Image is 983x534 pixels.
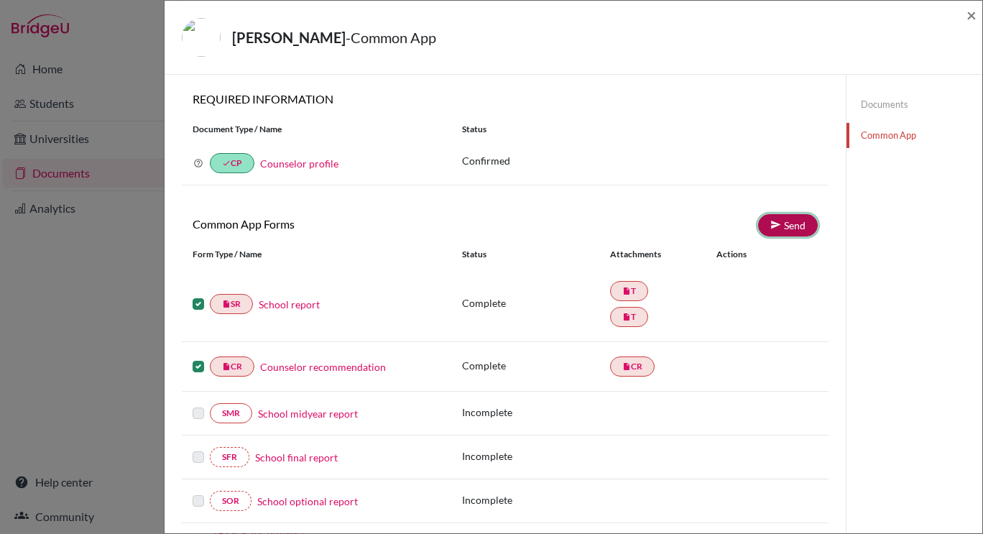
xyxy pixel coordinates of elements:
div: Status [462,248,610,261]
a: Counselor recommendation [260,359,386,374]
i: insert_drive_file [222,362,231,371]
p: Incomplete [462,492,610,507]
div: Status [451,123,829,136]
i: insert_drive_file [622,287,631,295]
i: insert_drive_file [222,300,231,308]
span: × [966,4,977,25]
strong: [PERSON_NAME] [232,29,346,46]
a: SFR [210,447,249,467]
div: Form Type / Name [182,248,451,261]
div: Document Type / Name [182,123,451,136]
a: School optional report [257,494,358,509]
a: SMR [210,403,252,423]
a: School report [259,297,320,312]
a: Documents [846,92,982,117]
p: Complete [462,295,610,310]
a: Send [758,214,818,236]
div: Actions [699,248,788,261]
a: Common App [846,123,982,148]
p: Complete [462,358,610,373]
h6: Common App Forms [182,217,505,231]
i: done [222,159,231,167]
a: insert_drive_fileCR [210,356,254,377]
h6: REQUIRED INFORMATION [182,92,829,106]
a: insert_drive_fileCR [610,356,655,377]
a: insert_drive_fileT [610,281,648,301]
button: Close [966,6,977,24]
i: insert_drive_file [622,362,631,371]
a: SOR [210,491,251,511]
a: insert_drive_fileSR [210,294,253,314]
a: doneCP [210,153,254,173]
div: Attachments [610,248,699,261]
p: Incomplete [462,405,610,420]
p: Confirmed [462,153,818,168]
a: insert_drive_fileT [610,307,648,327]
i: insert_drive_file [622,313,631,321]
p: Incomplete [462,448,610,464]
a: School midyear report [258,406,358,421]
a: Counselor profile [260,157,338,170]
a: School final report [255,450,338,465]
span: - Common App [346,29,436,46]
